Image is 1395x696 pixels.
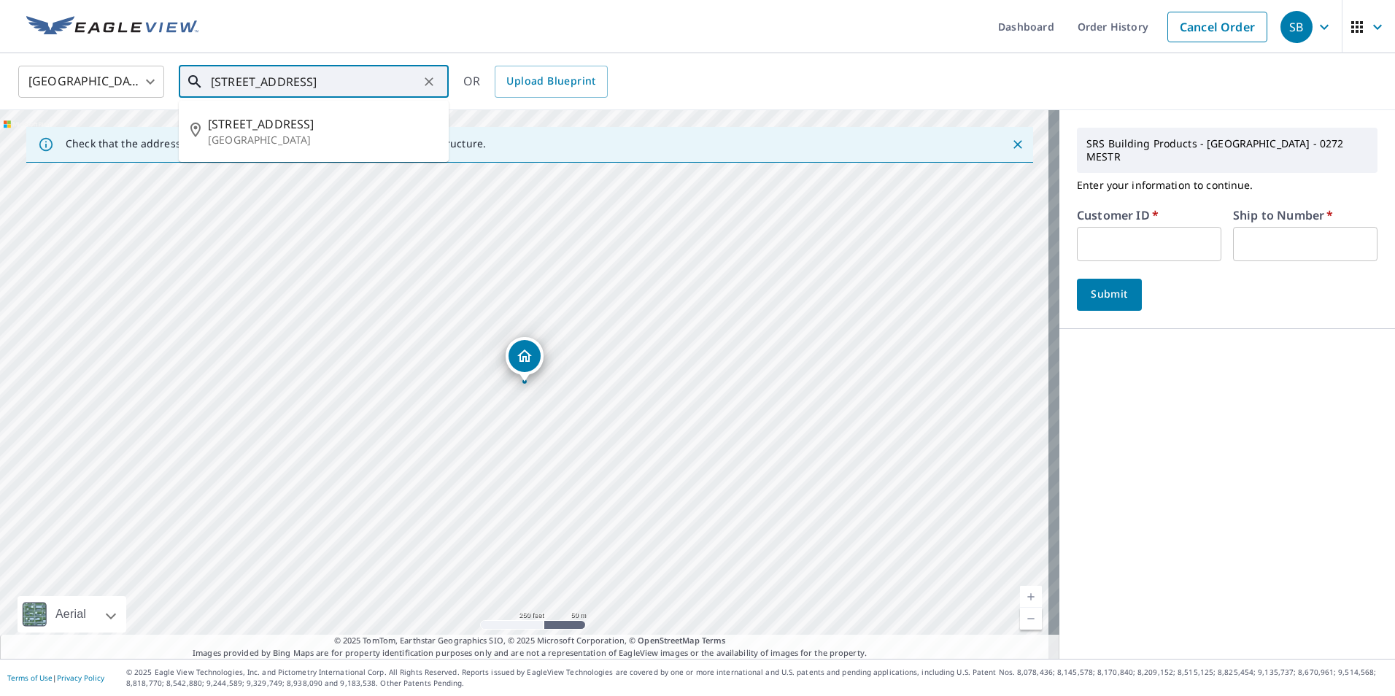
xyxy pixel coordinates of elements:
img: EV Logo [26,16,198,38]
div: [GEOGRAPHIC_DATA] [18,61,164,102]
p: [GEOGRAPHIC_DATA] [208,133,437,147]
a: Privacy Policy [57,673,104,683]
a: Terms [702,635,726,646]
a: Upload Blueprint [495,66,607,98]
a: Terms of Use [7,673,53,683]
p: Enter your information to continue. [1077,173,1377,198]
span: Upload Blueprint [506,72,595,90]
span: Submit [1089,285,1130,303]
span: [STREET_ADDRESS] [208,115,437,133]
div: Dropped pin, building 1, Residential property, 38 Pleasant St New Britain, CT 06051 [506,337,544,382]
div: OR [463,66,608,98]
a: Current Level 17, Zoom In [1020,586,1042,608]
div: Aerial [18,596,126,633]
label: Customer ID [1077,209,1159,221]
p: © 2025 Eagle View Technologies, Inc. and Pictometry International Corp. All Rights Reserved. Repo... [126,667,1388,689]
input: Search by address or latitude-longitude [211,61,419,102]
label: Ship to Number [1233,209,1333,221]
div: Aerial [51,596,90,633]
a: OpenStreetMap [638,635,699,646]
span: © 2025 TomTom, Earthstar Geographics SIO, © 2025 Microsoft Corporation, © [334,635,726,647]
p: | [7,673,104,682]
a: Cancel Order [1167,12,1267,42]
button: Clear [419,71,439,92]
p: Check that the address is accurate, then drag the marker over the correct structure. [66,137,486,150]
div: SB [1280,11,1313,43]
button: Submit [1077,279,1142,311]
p: SRS Building Products - [GEOGRAPHIC_DATA] - 0272 MESTR [1081,131,1374,169]
a: Current Level 17, Zoom Out [1020,608,1042,630]
button: Close [1008,135,1027,154]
